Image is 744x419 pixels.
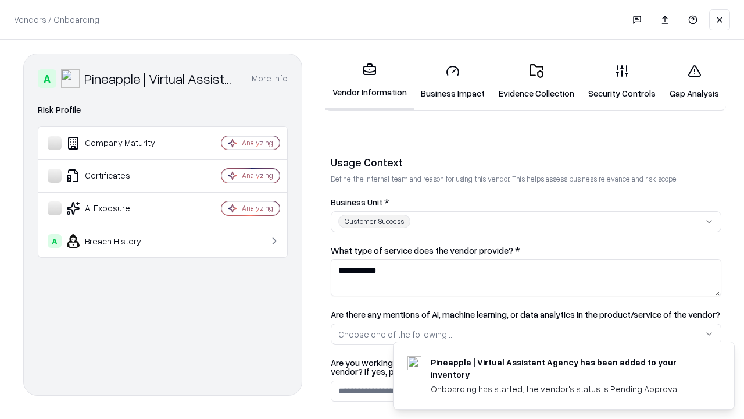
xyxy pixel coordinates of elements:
[14,13,99,26] p: Vendors / Onboarding
[581,55,663,109] a: Security Controls
[331,198,721,207] label: Business Unit *
[331,310,721,319] label: Are there any mentions of AI, machine learning, or data analytics in the product/service of the v...
[242,171,273,180] div: Analyzing
[48,234,62,248] div: A
[252,68,288,89] button: More info
[48,234,187,248] div: Breach History
[414,55,492,109] a: Business Impact
[331,246,721,255] label: What type of service does the vendor provide? *
[338,328,452,340] div: Choose one of the following...
[84,69,238,88] div: Pineapple | Virtual Assistant Agency
[242,203,273,213] div: Analyzing
[38,69,56,88] div: A
[663,55,726,109] a: Gap Analysis
[331,174,721,184] p: Define the internal team and reason for using this vendor. This helps assess business relevance a...
[331,358,721,376] label: Are you working with the Bausch and Lomb procurement/legal to get the contract in place with the ...
[407,356,421,370] img: trypineapple.com
[48,169,187,183] div: Certificates
[325,54,414,110] a: Vendor Information
[38,103,288,117] div: Risk Profile
[48,136,187,150] div: Company Maturity
[492,55,581,109] a: Evidence Collection
[338,215,410,228] div: Customer Success
[331,155,721,169] div: Usage Context
[331,324,721,345] button: Choose one of the following...
[61,69,80,88] img: Pineapple | Virtual Assistant Agency
[431,383,706,395] div: Onboarding has started, the vendor's status is Pending Approval.
[242,138,273,148] div: Analyzing
[431,356,706,381] div: Pineapple | Virtual Assistant Agency has been added to your inventory
[48,201,187,215] div: AI Exposure
[331,211,721,232] button: Customer Success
